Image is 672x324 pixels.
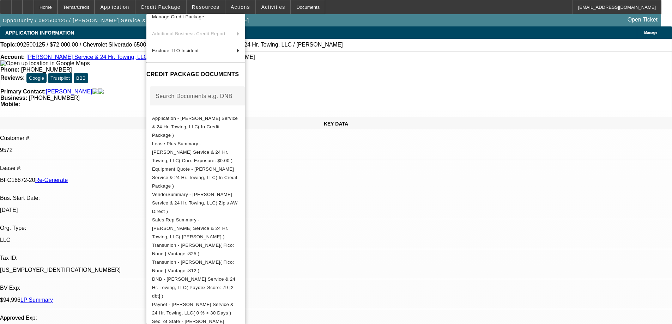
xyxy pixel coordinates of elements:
span: DNB - [PERSON_NAME] Service & 24 Hr. Towing, LLC( Paydex Score: 79 [2 dbt] ) [152,276,235,299]
button: Lease Plus Summary - Nolte's Service & 24 Hr. Towing, LLC( Curr. Exposure: $0.00 ) [146,140,245,165]
button: VendorSummary - Nolte's Service & 24 Hr. Towing, LLC( Zip's AW Direct ) [146,190,245,216]
button: Application - Nolte's Service & 24 Hr. Towing, LLC( In Credit Package ) [146,114,245,140]
span: Lease Plus Summary - [PERSON_NAME] Service & 24 Hr. Towing, LLC( Curr. Exposure: $0.00 ) [152,141,233,163]
button: Sales Rep Summary - Nolte's Service & 24 Hr. Towing, LLC( Lionello, Nick ) [146,216,245,241]
span: Sales Rep Summary - [PERSON_NAME] Service & 24 Hr. Towing, LLC( [PERSON_NAME] ) [152,217,229,239]
mat-label: Search Documents e.g. DNB [156,93,232,99]
button: DNB - Nolte's Service & 24 Hr. Towing, LLC( Paydex Score: 79 [2 dbt] ) [146,275,245,300]
span: Manage Credit Package [152,14,204,19]
button: Paynet - Nolte's Service & 24 Hr. Towing, LLC( 0 % > 30 Days ) [146,300,245,317]
span: Transunion - [PERSON_NAME]( Fico: None | Vantage :812 ) [152,259,234,273]
span: Transunion - [PERSON_NAME]( Fico: None | Vantage :825 ) [152,243,234,256]
span: Application - [PERSON_NAME] Service & 24 Hr. Towing, LLC( In Credit Package ) [152,116,238,138]
button: Transunion - Anderson, Charles( Fico: None | Vantage :825 ) [146,241,245,258]
span: VendorSummary - [PERSON_NAME] Service & 24 Hr. Towing, LLC( Zip's AW Direct ) [152,192,238,214]
button: Equipment Quote - Nolte's Service & 24 Hr. Towing, LLC( In Credit Package ) [146,165,245,190]
h4: CREDIT PACKAGE DOCUMENTS [146,70,245,79]
span: Equipment Quote - [PERSON_NAME] Service & 24 Hr. Towing, LLC( In Credit Package ) [152,166,237,189]
span: Paynet - [PERSON_NAME] Service & 24 Hr. Towing, LLC( 0 % > 30 Days ) [152,302,234,316]
button: Transunion - Anderson, Lisa( Fico: None | Vantage :812 ) [146,258,245,275]
span: Exclude TLO Incident [152,48,199,53]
